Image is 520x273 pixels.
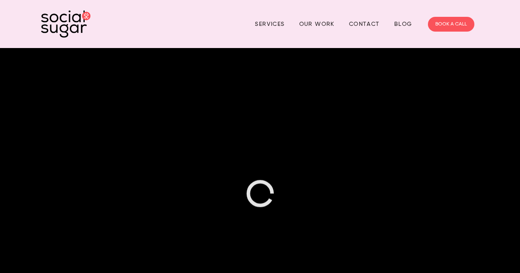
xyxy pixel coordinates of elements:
a: Our Work [299,18,335,30]
a: Blog [394,18,412,30]
a: Contact [349,18,380,30]
a: Services [255,18,284,30]
a: BOOK A CALL [428,17,474,32]
img: SocialSugar [41,10,90,38]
